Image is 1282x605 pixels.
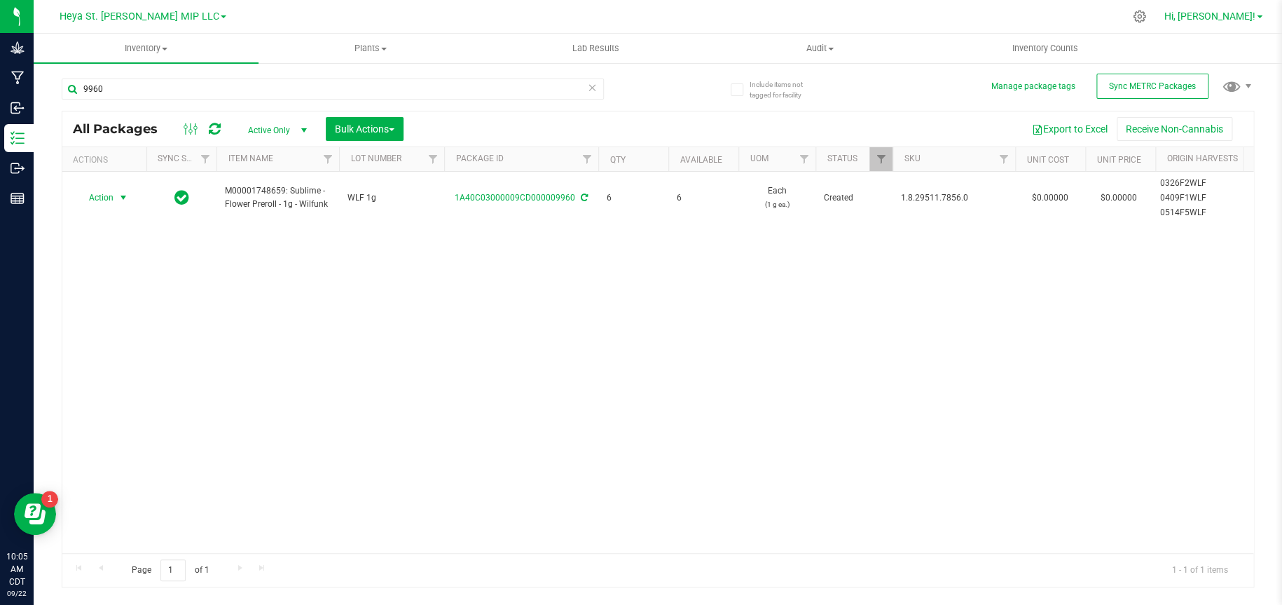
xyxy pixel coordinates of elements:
a: UOM [750,154,768,163]
span: Inventory [34,42,259,55]
div: Actions [73,155,141,165]
a: Qty [609,155,625,165]
input: 1 [160,559,186,581]
span: Heya St. [PERSON_NAME] MIP LLC [60,11,219,22]
a: Filter [575,147,598,171]
a: Filter [869,147,892,171]
span: Sync METRC Packages [1109,81,1196,91]
a: Filter [316,147,339,171]
a: Filter [792,147,815,171]
iframe: Resource center [14,493,56,535]
span: Hi, [PERSON_NAME]! [1164,11,1255,22]
span: Page of 1 [120,559,221,581]
button: Manage package tags [991,81,1075,93]
span: Plants [259,42,483,55]
a: Lab Results [483,34,708,63]
span: Bulk Actions [335,123,394,135]
span: In Sync [174,188,189,208]
span: M00001748659: Sublime - Flower Preroll - 1g - Wilfunk [225,184,331,211]
a: 1A40C03000009CD000009960 [455,193,575,203]
a: Filter [193,147,216,171]
span: Include items not tagged for facility [750,79,820,100]
div: Manage settings [1131,10,1148,23]
inline-svg: Grow [11,41,25,55]
span: Inventory Counts [993,42,1096,55]
a: Audit [708,34,932,63]
a: Origin Harvests [1166,154,1237,163]
a: Item Name [228,154,273,163]
a: Filter [992,147,1015,171]
span: $0.00000 [1094,188,1144,208]
a: SKU [904,154,920,163]
button: Receive Non-Cannabis [1117,117,1232,141]
button: Bulk Actions [326,117,404,141]
span: Clear [588,79,598,97]
a: Package ID [455,154,503,163]
inline-svg: Outbound [11,161,25,175]
a: Inventory Counts [932,34,1157,63]
inline-svg: Inventory [11,131,25,145]
span: WLF 1g [347,191,436,205]
span: Lab Results [553,42,637,55]
span: 1 - 1 of 1 items [1161,559,1239,580]
input: Search Package ID, Item Name, SKU, Lot or Part Number... [62,79,604,100]
span: 6 [607,191,660,205]
a: Status [827,154,857,163]
button: Export to Excel [1023,117,1117,141]
a: Unit Cost [1026,155,1068,165]
a: Sync Status [158,154,212,163]
span: 6 [677,191,730,205]
a: Lot Number [350,154,401,163]
a: Inventory [34,34,259,63]
span: Created [824,191,884,205]
iframe: Resource center unread badge [41,491,58,508]
inline-svg: Inbound [11,101,25,115]
span: All Packages [73,121,172,137]
inline-svg: Reports [11,191,25,205]
span: 1.8.29511.7856.0 [901,191,1007,205]
p: 09/22 [6,588,27,599]
button: Sync METRC Packages [1096,74,1208,99]
p: (1 g ea.) [747,198,807,211]
span: Audit [708,42,932,55]
span: Sync from Compliance System [579,193,588,203]
td: $0.00000 [1015,172,1085,224]
a: Filter [421,147,444,171]
a: Unit Price [1096,155,1140,165]
p: 10:05 AM CDT [6,550,27,588]
a: Plants [259,34,483,63]
span: Action [76,188,114,208]
inline-svg: Manufacturing [11,71,25,85]
a: Available [680,155,722,165]
span: select [115,188,132,208]
span: Each [747,184,807,211]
